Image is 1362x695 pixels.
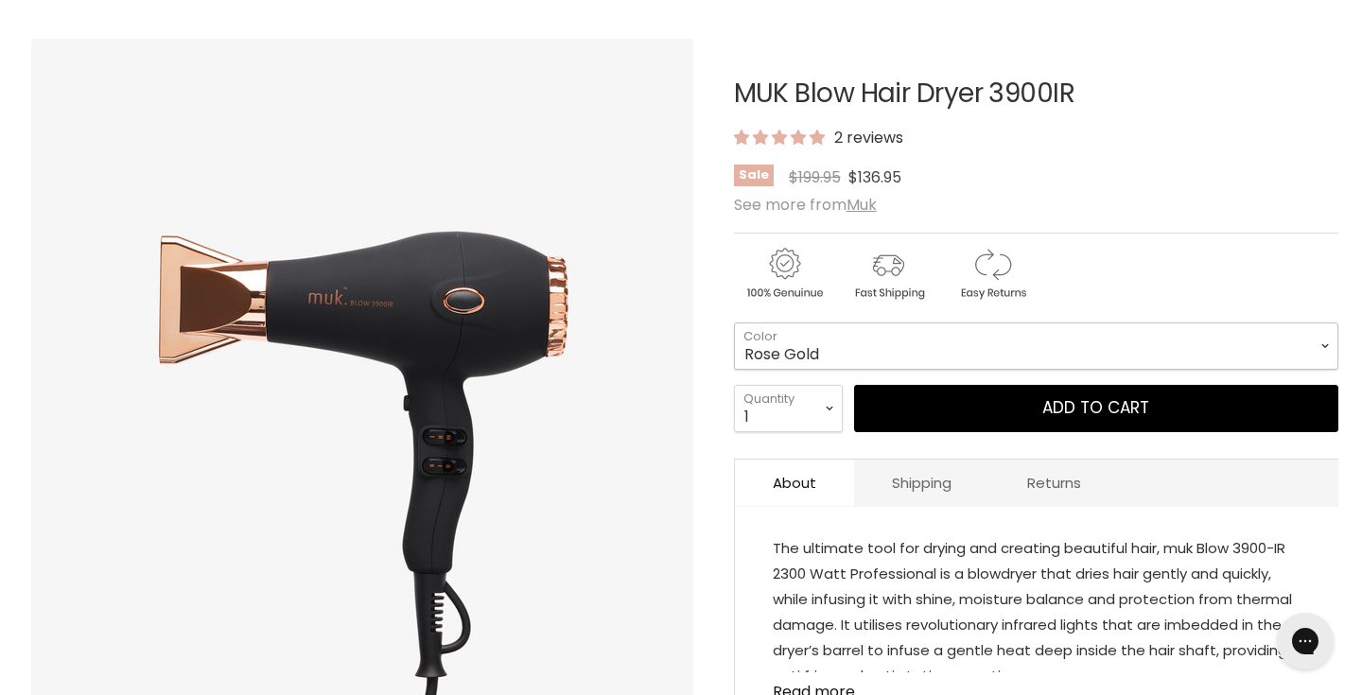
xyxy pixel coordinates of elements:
span: Sale [734,165,774,186]
span: 2 reviews [829,127,903,148]
a: Shipping [854,460,989,506]
span: $199.95 [789,166,841,188]
span: 5.00 stars [734,127,829,148]
a: About [735,460,854,506]
img: genuine.gif [734,245,834,303]
img: shipping.gif [838,245,938,303]
p: The ultimate tool for drying and creating beautiful hair, muk Blow 3900-IR 2300 Watt Professional... [773,535,1301,692]
span: $136.95 [848,166,901,188]
a: Muk [847,194,877,216]
span: See more from [734,194,877,216]
h1: MUK Blow Hair Dryer 3900IR [734,79,1338,109]
select: Quantity [734,385,843,432]
iframe: Gorgias live chat messenger [1267,606,1343,676]
a: Returns [989,460,1119,506]
button: Add to cart [854,385,1338,432]
img: returns.gif [942,245,1042,303]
